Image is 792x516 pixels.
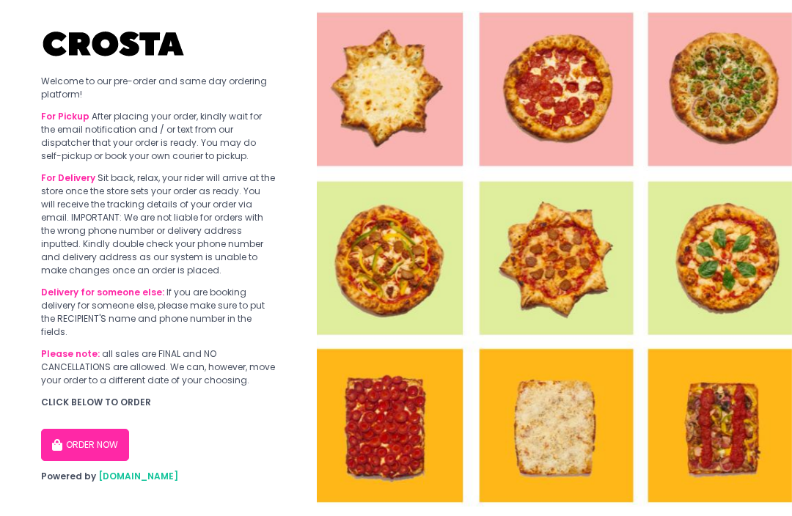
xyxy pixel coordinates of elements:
b: For Pickup [41,110,89,122]
div: CLICK BELOW TO ORDER [41,396,276,409]
div: Sit back, relax, your rider will arrive at the store once the store sets your order as ready. You... [41,172,276,277]
div: Powered by [41,470,276,483]
div: After placing your order, kindly wait for the email notification and / or text from our dispatche... [41,110,276,163]
div: all sales are FINAL and NO CANCELLATIONS are allowed. We can, however, move your order to a diffe... [41,347,276,387]
div: If you are booking delivery for someone else, please make sure to put the RECIPIENT'S name and ph... [41,286,276,339]
b: Delivery for someone else: [41,286,164,298]
div: Welcome to our pre-order and same day ordering platform! [41,75,276,101]
b: For Delivery [41,172,95,184]
b: Please note: [41,347,100,360]
a: [DOMAIN_NAME] [98,470,178,482]
button: ORDER NOW [41,429,129,461]
img: Crosta Pizzeria [41,22,188,66]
